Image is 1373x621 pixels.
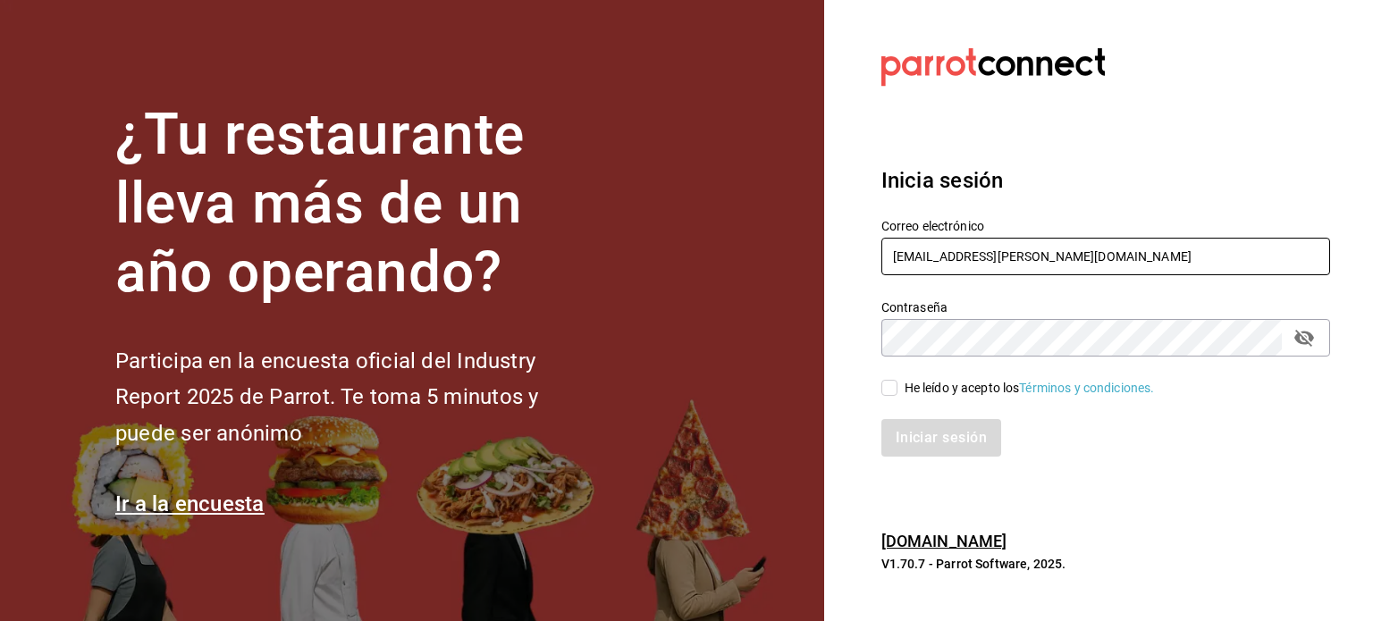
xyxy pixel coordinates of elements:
button: passwordField [1289,323,1319,353]
label: Correo electrónico [881,220,1330,232]
div: He leído y acepto los [905,379,1155,398]
h2: Participa en la encuesta oficial del Industry Report 2025 de Parrot. Te toma 5 minutos y puede se... [115,343,598,452]
p: V1.70.7 - Parrot Software, 2025. [881,555,1330,573]
input: Ingresa tu correo electrónico [881,238,1330,275]
a: Términos y condiciones. [1019,381,1154,395]
h1: ¿Tu restaurante lleva más de un año operando? [115,101,598,306]
a: Ir a la encuesta [115,491,265,516]
h3: Inicia sesión [881,164,1330,197]
a: [DOMAIN_NAME] [881,532,1007,550]
label: Contraseña [881,301,1330,314]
